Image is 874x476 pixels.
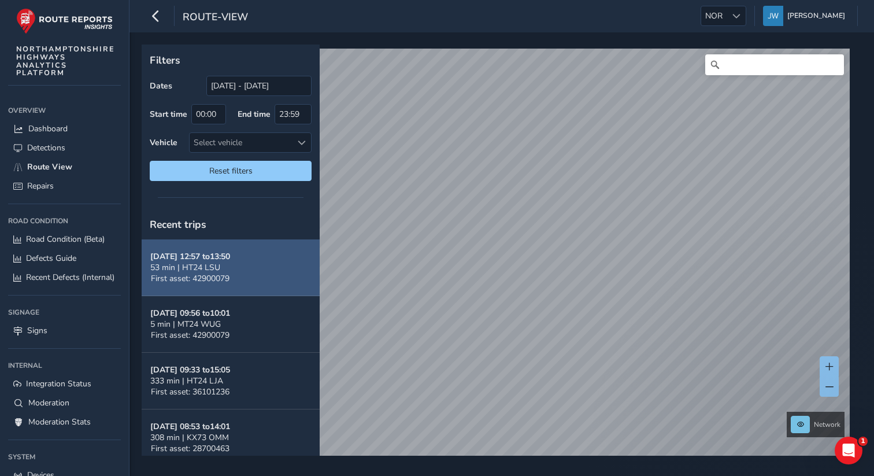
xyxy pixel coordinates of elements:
label: Start time [150,109,187,120]
button: Reset filters [150,161,312,181]
a: Repairs [8,176,121,195]
label: Vehicle [150,137,177,148]
span: Dashboard [28,123,68,134]
a: Road Condition (Beta) [8,230,121,249]
button: [DATE] 09:33 to15:05333 min | HT24 LJAFirst asset: 36101236 [142,353,320,409]
span: First asset: 28700463 [151,443,229,454]
label: End time [238,109,271,120]
strong: [DATE] 09:56 to 10:01 [150,308,230,319]
a: Recent Defects (Internal) [8,268,121,287]
a: Integration Status [8,374,121,393]
span: Defects Guide [26,253,76,264]
span: Repairs [27,180,54,191]
img: diamond-layout [763,6,783,26]
iframe: Intercom live chat [835,437,862,464]
span: 308 min | KX73 OMM [150,432,229,443]
p: Filters [150,53,312,68]
button: [DATE] 08:53 to14:01308 min | KX73 OMMFirst asset: 28700463 [142,409,320,466]
div: System [8,448,121,466]
input: Search [705,54,844,75]
a: Defects Guide [8,249,121,268]
div: Overview [8,102,121,119]
div: Road Condition [8,212,121,230]
span: Signs [27,325,47,336]
strong: [DATE] 12:57 to 13:50 [150,251,230,262]
span: Recent Defects (Internal) [26,272,114,283]
span: Moderation Stats [28,416,91,427]
a: Route View [8,157,121,176]
label: Dates [150,80,172,91]
span: 333 min | HT24 LJA [150,375,223,386]
span: First asset: 42900079 [151,330,229,341]
span: [PERSON_NAME] [787,6,845,26]
a: Signs [8,321,121,340]
span: Road Condition (Beta) [26,234,105,245]
img: rr logo [16,8,113,34]
a: Moderation [8,393,121,412]
button: [DATE] 09:56 to10:015 min | MT24 WUGFirst asset: 42900079 [142,296,320,353]
a: Dashboard [8,119,121,138]
a: Detections [8,138,121,157]
strong: [DATE] 08:53 to 14:01 [150,421,230,432]
span: Moderation [28,397,69,408]
span: 53 min | HT24 LSU [150,262,220,273]
span: Recent trips [150,217,206,231]
span: First asset: 42900079 [151,273,229,284]
button: [DATE] 12:57 to13:5053 min | HT24 LSUFirst asset: 42900079 [142,239,320,296]
span: Detections [27,142,65,153]
button: [PERSON_NAME] [763,6,849,26]
span: Route View [27,161,72,172]
span: First asset: 36101236 [151,386,229,397]
span: 5 min | MT24 WUG [150,319,221,330]
span: Integration Status [26,378,91,389]
canvas: Map [146,49,850,469]
div: Signage [8,304,121,321]
span: 1 [858,437,868,446]
span: Reset filters [158,165,303,176]
a: Moderation Stats [8,412,121,431]
div: Select vehicle [190,133,292,152]
span: NOR [701,6,727,25]
div: Internal [8,357,121,374]
strong: [DATE] 09:33 to 15:05 [150,364,230,375]
span: Network [814,420,840,429]
span: route-view [183,10,248,26]
span: NORTHAMPTONSHIRE HIGHWAYS ANALYTICS PLATFORM [16,45,115,77]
